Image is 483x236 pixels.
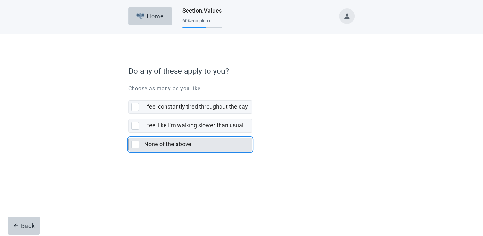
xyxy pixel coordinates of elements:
[182,18,222,23] div: 60 % completed
[128,138,252,151] div: None of the above, checkbox, not selected
[182,6,222,15] h1: Section : Values
[339,8,355,24] button: Toggle account menu
[128,100,252,114] div: I feel constantly tired throughout the day, checkbox, not selected
[144,141,191,147] label: None of the above
[136,13,164,19] div: Home
[128,65,351,77] label: Do any of these apply to you?
[128,85,355,92] p: Choose as many as you like
[13,223,18,228] span: arrow-left
[144,103,248,110] label: I feel constantly tired throughout the day
[8,217,40,235] button: arrow-leftBack
[136,13,145,19] img: Elephant
[182,16,222,31] div: Progress section
[128,119,252,133] div: I feel like I'm walking slower than usual, checkbox, not selected
[128,7,172,25] button: ElephantHome
[13,222,35,229] div: Back
[144,122,243,129] label: I feel like I'm walking slower than usual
